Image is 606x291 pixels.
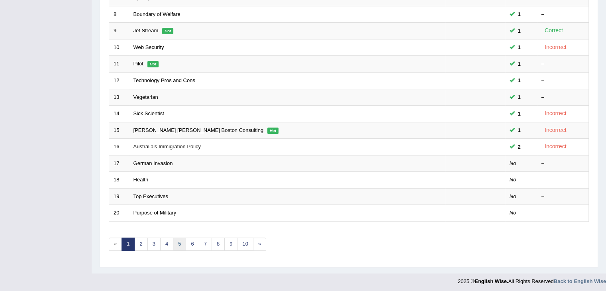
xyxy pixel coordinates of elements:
div: – [541,60,584,68]
a: 2 [134,238,147,251]
a: 9 [224,238,237,251]
a: Purpose of Military [133,210,177,216]
td: 16 [109,139,129,155]
td: 20 [109,205,129,222]
a: Sick Scientist [133,110,164,116]
div: – [541,193,584,201]
strong: English Wise. [475,278,508,284]
td: 13 [109,89,129,106]
div: – [541,11,584,18]
div: Correct [541,26,567,35]
span: « [109,238,122,251]
a: Pilot [133,61,143,67]
a: 4 [160,238,173,251]
div: – [541,77,584,85]
td: 11 [109,56,129,73]
a: Health [133,177,149,183]
td: 12 [109,72,129,89]
a: 6 [186,238,199,251]
span: You can still take this question [515,10,524,18]
a: 8 [212,238,225,251]
span: You can still take this question [515,110,524,118]
a: 1 [122,238,135,251]
div: – [541,160,584,167]
a: 10 [237,238,253,251]
span: You can still take this question [515,143,524,151]
div: Incorrect [541,43,570,52]
td: 10 [109,39,129,56]
div: Incorrect [541,126,570,135]
a: Technology Pros and Cons [133,77,195,83]
td: 14 [109,106,129,122]
span: You can still take this question [515,76,524,85]
a: Back to English Wise [554,278,606,284]
td: 15 [109,122,129,139]
span: You can still take this question [515,43,524,51]
em: Hot [267,128,278,134]
span: You can still take this question [515,93,524,101]
a: Jet Stream [133,28,159,33]
div: – [541,94,584,101]
em: Hot [147,61,159,67]
a: Australia’s Immigration Policy [133,144,201,149]
div: Incorrect [541,109,570,118]
td: 19 [109,188,129,205]
div: Incorrect [541,142,570,151]
em: Hot [162,28,173,34]
a: 3 [147,238,161,251]
a: Web Security [133,44,164,50]
a: German Invasion [133,160,173,166]
td: 8 [109,6,129,23]
a: 7 [199,238,212,251]
div: – [541,176,584,184]
a: » [253,238,266,251]
span: You can still take this question [515,27,524,35]
span: You can still take this question [515,60,524,68]
a: 5 [173,238,186,251]
td: 17 [109,155,129,172]
a: Top Executives [133,193,168,199]
div: 2025 © All Rights Reserved [458,273,606,285]
em: No [510,160,516,166]
em: No [510,193,516,199]
td: 18 [109,172,129,189]
a: Boundary of Welfare [133,11,180,17]
div: – [541,209,584,217]
em: No [510,210,516,216]
em: No [510,177,516,183]
span: You can still take this question [515,126,524,134]
td: 9 [109,23,129,39]
a: Vegetarian [133,94,158,100]
a: [PERSON_NAME] [PERSON_NAME] Boston Consulting [133,127,264,133]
